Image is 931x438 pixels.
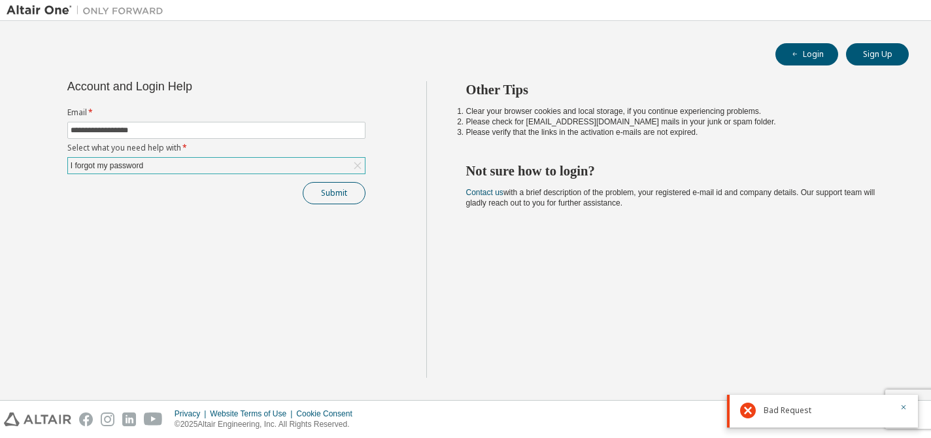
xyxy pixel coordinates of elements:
img: altair_logo.svg [4,412,71,426]
label: Select what you need help with [67,143,365,153]
a: Contact us [466,188,503,197]
p: © 2025 Altair Engineering, Inc. All Rights Reserved. [175,419,360,430]
span: with a brief description of the problem, your registered e-mail id and company details. Our suppo... [466,188,875,208]
h2: Not sure how to login? [466,162,886,179]
div: Account and Login Help [67,81,306,92]
div: Privacy [175,409,210,419]
li: Please check for [EMAIL_ADDRESS][DOMAIN_NAME] mails in your junk or spam folder. [466,117,886,127]
h2: Other Tips [466,81,886,98]
img: youtube.svg [144,412,163,426]
button: Submit [303,182,365,204]
li: Please verify that the links in the activation e-mails are not expired. [466,127,886,137]
button: Login [775,43,838,65]
div: I forgot my password [68,158,365,173]
img: facebook.svg [79,412,93,426]
div: Cookie Consent [296,409,360,419]
label: Email [67,107,365,118]
img: linkedin.svg [122,412,136,426]
div: I forgot my password [69,158,145,173]
button: Sign Up [846,43,909,65]
span: Bad Request [764,405,811,416]
div: Website Terms of Use [210,409,296,419]
img: Altair One [7,4,170,17]
li: Clear your browser cookies and local storage, if you continue experiencing problems. [466,106,886,117]
img: instagram.svg [101,412,114,426]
